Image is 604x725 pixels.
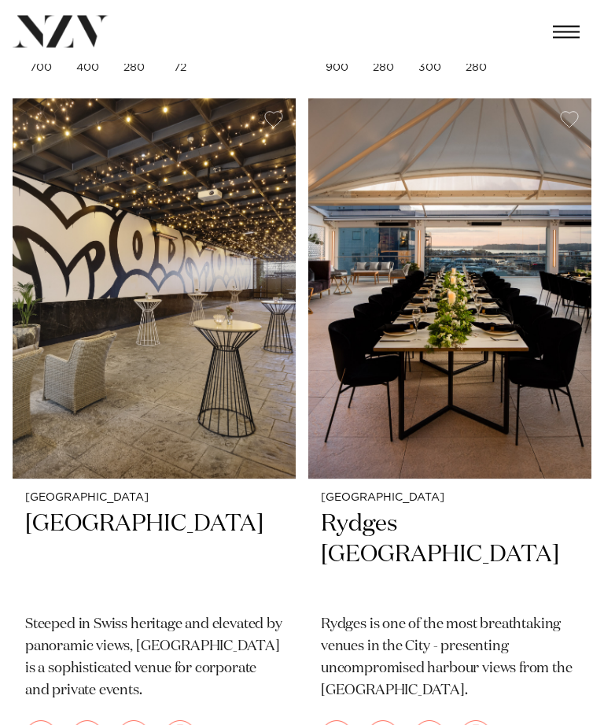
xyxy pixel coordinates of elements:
small: [GEOGRAPHIC_DATA] [321,493,579,505]
h2: [GEOGRAPHIC_DATA] [25,510,283,602]
p: Steeped in Swiss heritage and elevated by panoramic views, [GEOGRAPHIC_DATA] is a sophisticated v... [25,615,283,703]
h2: Rydges [GEOGRAPHIC_DATA] [321,510,579,602]
img: nzv-logo.png [13,16,109,48]
small: [GEOGRAPHIC_DATA] [25,493,283,505]
p: Rydges is one of the most breathtaking venues in the City - presenting uncompromised harbour view... [321,615,579,703]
